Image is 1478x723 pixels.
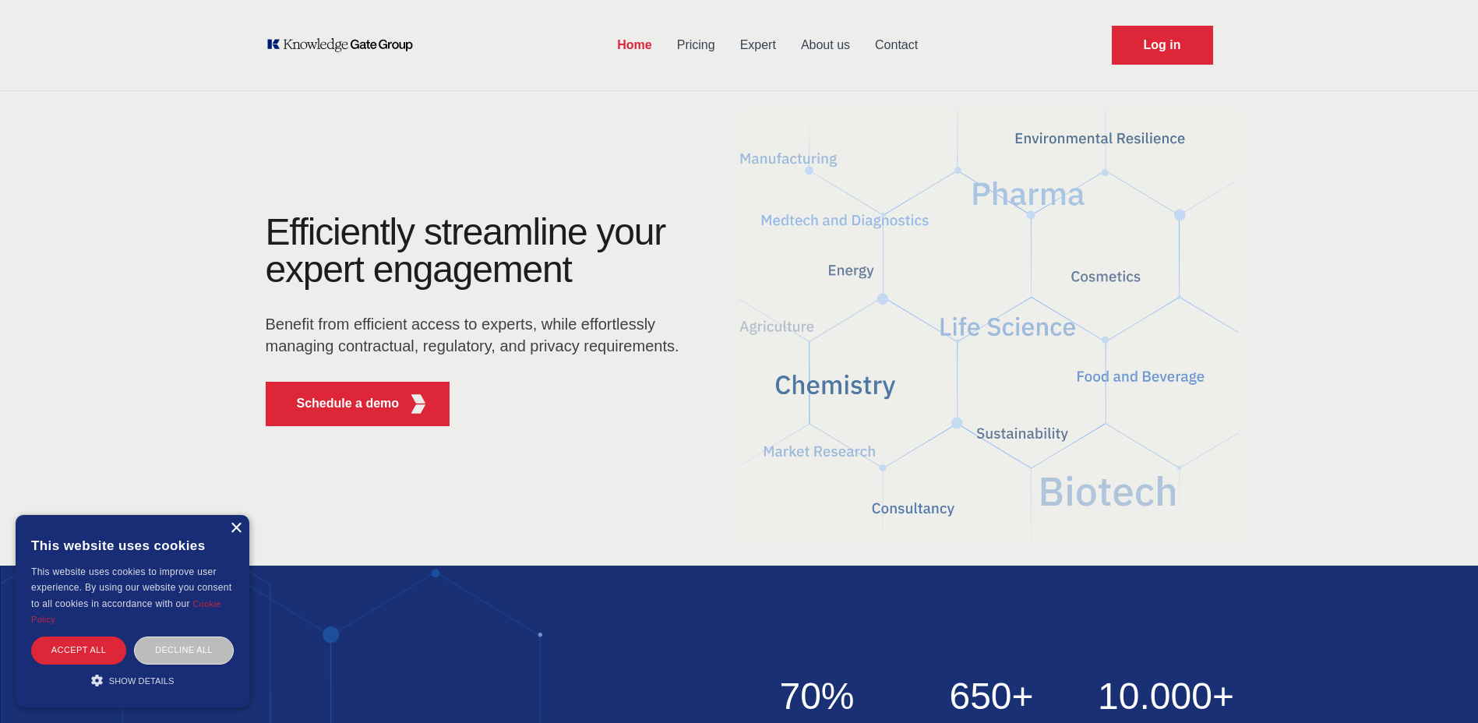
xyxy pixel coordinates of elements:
[739,101,1238,550] img: KGG Fifth Element RED
[297,394,400,413] p: Schedule a demo
[739,678,895,715] h2: 70%
[31,672,234,688] div: Show details
[728,25,788,65] a: Expert
[862,25,930,65] a: Contact
[665,25,728,65] a: Pricing
[408,394,428,414] img: KGG Fifth Element RED
[1112,26,1213,65] a: Request Demo
[230,523,242,534] div: Close
[914,678,1070,715] h2: 650+
[266,211,666,290] h1: Efficiently streamline your expert engagement
[266,382,450,426] button: Schedule a demoKGG Fifth Element RED
[134,637,234,664] div: Decline all
[109,676,175,686] span: Show details
[31,599,221,624] a: Cookie Policy
[1088,678,1244,715] h2: 10.000+
[788,25,862,65] a: About us
[31,566,231,609] span: This website uses cookies to improve user experience. By using our website you consent to all coo...
[266,37,424,53] a: KOL Knowledge Platform: Talk to Key External Experts (KEE)
[31,637,126,664] div: Accept all
[31,527,234,564] div: This website uses cookies
[266,313,690,357] p: Benefit from efficient access to experts, while effortlessly managing contractual, regulatory, an...
[605,25,664,65] a: Home
[1400,648,1478,723] iframe: Chat Widget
